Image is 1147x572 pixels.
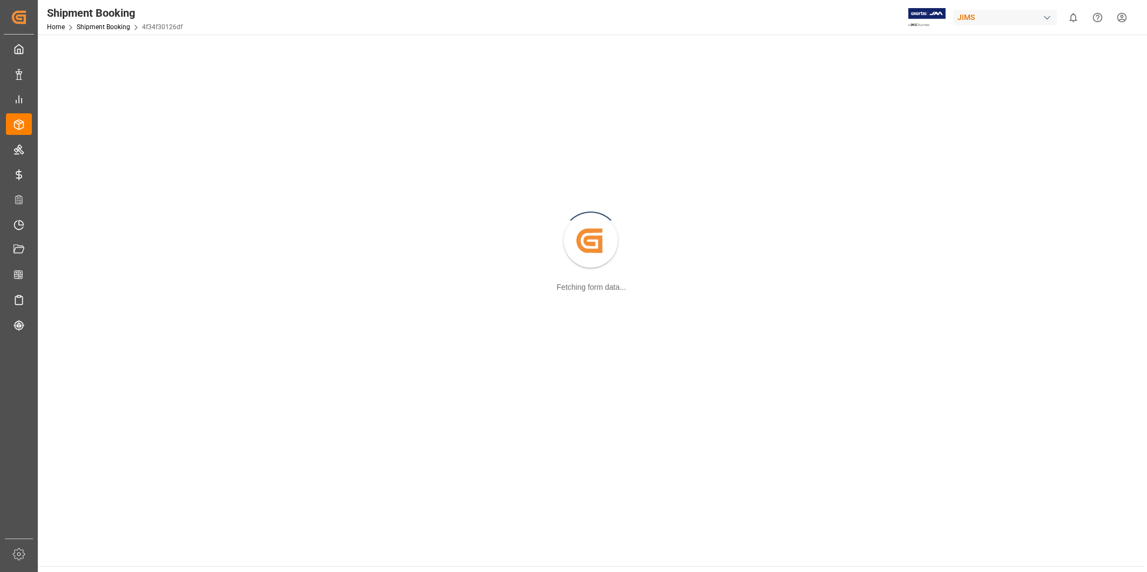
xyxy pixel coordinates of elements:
a: Shipment Booking [77,23,130,31]
div: Fetching form data... [557,282,626,293]
button: JIMS [953,7,1061,28]
div: Shipment Booking [47,5,183,21]
button: show 0 new notifications [1061,5,1085,30]
button: Help Center [1085,5,1110,30]
div: JIMS [953,10,1057,25]
a: Home [47,23,65,31]
img: Exertis%20JAM%20-%20Email%20Logo.jpg_1722504956.jpg [908,8,946,27]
